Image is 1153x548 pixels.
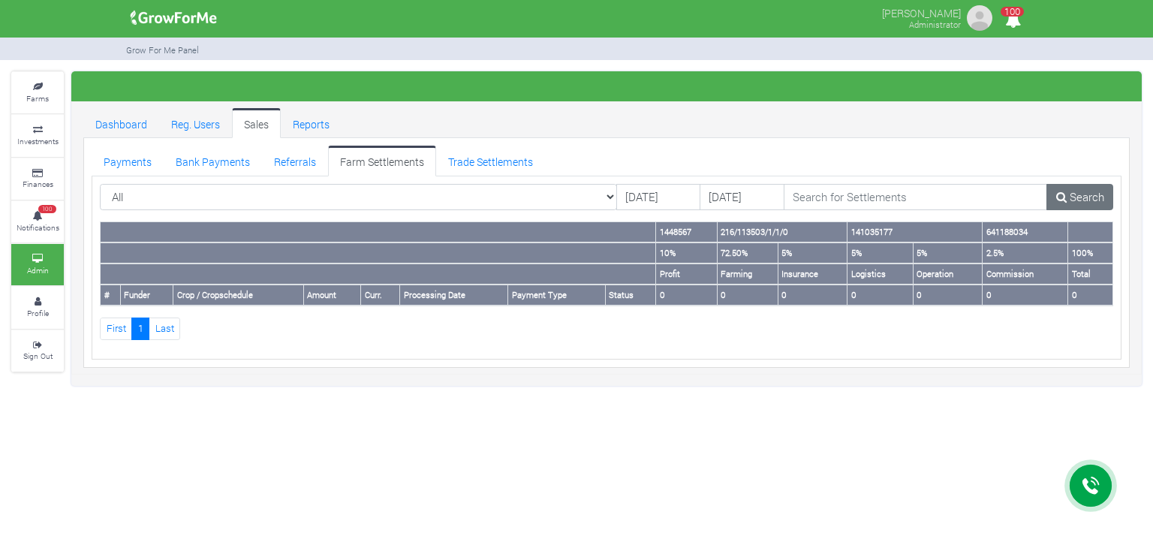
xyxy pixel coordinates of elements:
[983,222,1068,242] th: 641188034
[717,222,847,242] th: 216/113503/1/1/0
[23,351,53,361] small: Sign Out
[1068,285,1113,306] th: 0
[700,184,784,211] input: DD/MM/YYYY
[38,205,56,214] span: 100
[983,242,1068,263] th: 2.5%
[656,222,717,242] th: 1448567
[847,222,983,242] th: 141035177
[100,318,132,339] a: First
[27,308,49,318] small: Profile
[656,242,717,263] th: 10%
[27,265,49,276] small: Admin
[164,146,262,176] a: Bank Payments
[232,108,281,138] a: Sales
[1046,184,1113,211] a: Search
[11,287,64,328] a: Profile
[1068,242,1113,263] th: 100%
[605,285,655,306] th: Status
[281,108,342,138] a: Reports
[303,285,361,306] th: Amount
[847,263,914,285] th: Logistics
[847,285,914,306] th: 0
[125,3,222,33] img: growforme image
[101,285,121,306] th: #
[83,108,159,138] a: Dashboard
[26,93,49,104] small: Farms
[656,285,717,306] th: 0
[717,263,778,285] th: Farming
[173,285,304,306] th: Crop / Cropschedule
[1001,7,1024,17] span: 100
[778,285,847,306] th: 0
[11,201,64,242] a: 100 Notifications
[126,44,199,56] small: Grow For Me Panel
[913,285,982,306] th: 0
[11,158,64,200] a: Finances
[965,3,995,33] img: growforme image
[159,108,232,138] a: Reg. Users
[778,263,847,285] th: Insurance
[983,263,1068,285] th: Commission
[717,242,778,263] th: 72.50%
[262,146,328,176] a: Referrals
[847,242,914,263] th: 5%
[17,222,59,233] small: Notifications
[778,242,847,263] th: 5%
[11,244,64,285] a: Admin
[11,72,64,113] a: Farms
[913,242,982,263] th: 5%
[131,318,149,339] a: 1
[120,285,173,306] th: Funder
[882,3,961,21] p: [PERSON_NAME]
[11,330,64,372] a: Sign Out
[400,285,508,306] th: Processing Date
[100,318,1113,339] nav: Page Navigation
[998,3,1028,37] i: Notifications
[436,146,545,176] a: Trade Settlements
[92,146,164,176] a: Payments
[784,184,1048,211] input: Search for Settlements
[17,136,59,146] small: Investments
[656,263,717,285] th: Profit
[11,115,64,156] a: Investments
[508,285,606,306] th: Payment Type
[983,285,1068,306] th: 0
[913,263,982,285] th: Operation
[328,146,436,176] a: Farm Settlements
[909,19,961,30] small: Administrator
[149,318,180,339] a: Last
[616,184,701,211] input: DD/MM/YYYY
[23,179,53,189] small: Finances
[1068,263,1113,285] th: Total
[361,285,400,306] th: Curr.
[717,285,778,306] th: 0
[998,14,1028,29] a: 100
